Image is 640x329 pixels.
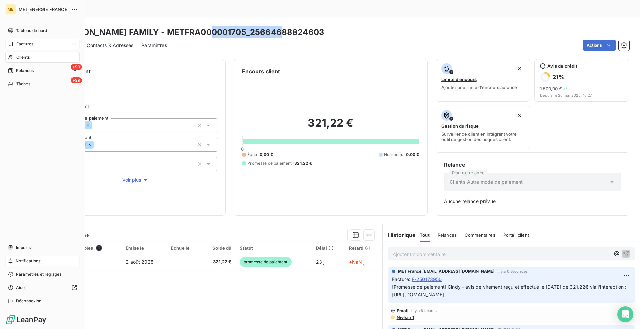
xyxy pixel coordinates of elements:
span: Gestion du risque [441,123,479,129]
a: +99Tâches [5,79,80,89]
span: Clients Autre mode de paiement [450,179,523,185]
span: il y a 6 heures [411,309,436,313]
span: Contacts & Adresses [87,42,133,49]
span: Tableau de bord [16,28,47,34]
a: Imports [5,242,80,253]
span: Email [397,308,409,313]
span: Notifications [16,258,40,264]
span: promesse de paiement [240,257,292,267]
span: Tâches [16,81,30,87]
span: 23 j [316,259,325,265]
span: +NaN j [349,259,365,265]
span: Aucune relance prévue [444,198,621,205]
span: Ajouter une limite d’encours autorisé [441,85,517,90]
span: Propriétés Client [54,104,217,113]
a: Clients [5,52,80,63]
button: Gestion du risqueSurveiller ce client en intégrant votre outil de gestion des risques client. [436,106,531,148]
h2: 321,22 € [242,116,419,136]
span: +99 [71,64,82,70]
h6: Historique [383,231,416,239]
a: Factures [5,39,80,49]
img: Logo LeanPay [5,314,47,325]
span: Limite d’encours [441,77,477,82]
span: Commentaires [465,232,495,238]
span: Voir plus [122,177,149,183]
input: Ajouter une valeur [94,142,99,148]
span: Imports [16,245,31,251]
h6: Encours client [242,67,280,75]
h6: Informations client [40,67,217,75]
span: 321,22 € [205,259,231,265]
span: Avis de crédit [547,63,577,69]
span: Factures [16,41,33,47]
button: Voir plus [54,176,217,184]
span: MET France [EMAIL_ADDRESS][DOMAIN_NAME] [398,268,495,274]
div: Délai [316,245,341,251]
div: Retard [349,245,378,251]
div: Solde dû [205,245,231,251]
span: Tout [420,232,430,238]
span: Paramètres et réglages [16,271,61,277]
h3: [PERSON_NAME] FAMILY - METFRA000001705_25664688824603 [59,26,324,38]
span: 0,00 € [406,152,419,158]
input: Ajouter une valeur [92,122,97,128]
span: Facture : [392,276,410,283]
span: Niveau 1 [396,315,414,320]
span: 0,00 € [260,152,273,158]
span: 0 [241,146,244,152]
span: 321,22 € [294,160,312,166]
span: Non-échu [384,152,403,158]
span: Surveiller ce client en intégrant votre outil de gestion des risques client. [441,131,525,142]
h6: Relance [444,161,621,169]
span: Depuis le 26 mai 2025, 16:27 [540,93,624,97]
span: il y a 0 secondes [498,269,528,273]
span: Déconnexion [16,298,42,304]
span: Échu [247,152,257,158]
a: +99Relances [5,65,80,76]
span: Portail client [503,232,529,238]
span: Aide [16,285,25,291]
div: Open Intercom Messenger [617,306,633,322]
span: +99 [71,77,82,83]
span: Relances [16,68,34,74]
h6: 21 % [553,74,564,80]
span: 1 500,00 € [540,86,562,91]
button: Actions [583,40,616,51]
span: Paramètres [141,42,167,49]
div: Émise le [126,245,163,251]
button: Limite d’encoursAjouter une limite d’encours autorisé [436,59,531,102]
span: Relances [438,232,457,238]
div: Échue le [171,245,197,251]
span: Promesse de paiement [247,160,292,166]
a: Paramètres et réglages [5,269,80,280]
span: 2 août 2025 [126,259,153,265]
a: Aide [5,282,80,293]
a: Tableau de bord [5,25,80,36]
div: Statut [240,245,308,251]
span: [Promesse de paiement] Cindy - avis de virement reçu et effectué le [DATE] de 321.22€ via l'inter... [392,284,628,297]
span: Clients [16,54,30,60]
span: F-250173950 [412,276,442,283]
span: 1 [96,245,102,251]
